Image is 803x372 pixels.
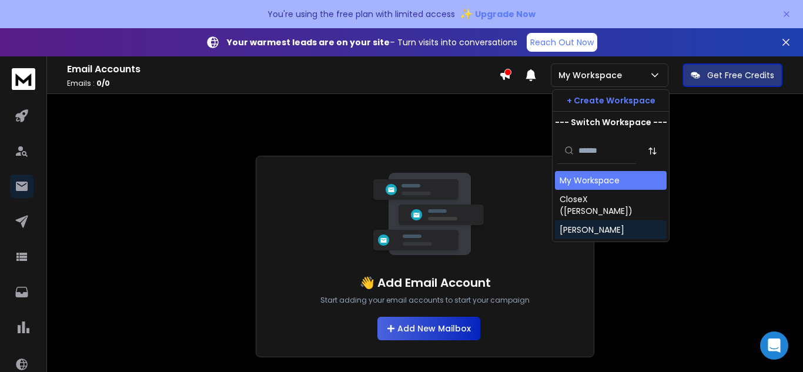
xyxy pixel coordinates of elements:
button: Add New Mailbox [377,317,480,340]
span: Upgrade Now [475,8,536,20]
p: Emails : [67,79,499,88]
p: Reach Out Now [530,36,594,48]
button: ✨Upgrade Now [460,2,536,26]
div: [PERSON_NAME] [560,224,624,236]
p: My Workspace [558,69,627,81]
button: + Create Workspace [553,90,669,111]
button: Get Free Credits [682,63,782,87]
span: 0 / 0 [96,78,110,88]
p: Get Free Credits [707,69,774,81]
h1: 👋 Add Email Account [360,274,491,291]
h1: Email Accounts [67,62,499,76]
span: ✨ [460,6,473,22]
p: You're using the free plan with limited access [267,8,455,20]
p: – Turn visits into conversations [227,36,517,48]
img: logo [12,68,35,90]
p: + Create Workspace [567,95,655,106]
div: CloseX ([PERSON_NAME]) [560,193,662,217]
p: Start adding your email accounts to start your campaign [320,296,530,305]
div: My Workspace [560,175,620,186]
div: Open Intercom Messenger [760,331,788,360]
button: Sort by Sort A-Z [641,139,664,163]
a: Reach Out Now [527,33,597,52]
strong: Your warmest leads are on your site [227,36,390,48]
p: --- Switch Workspace --- [555,116,667,128]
